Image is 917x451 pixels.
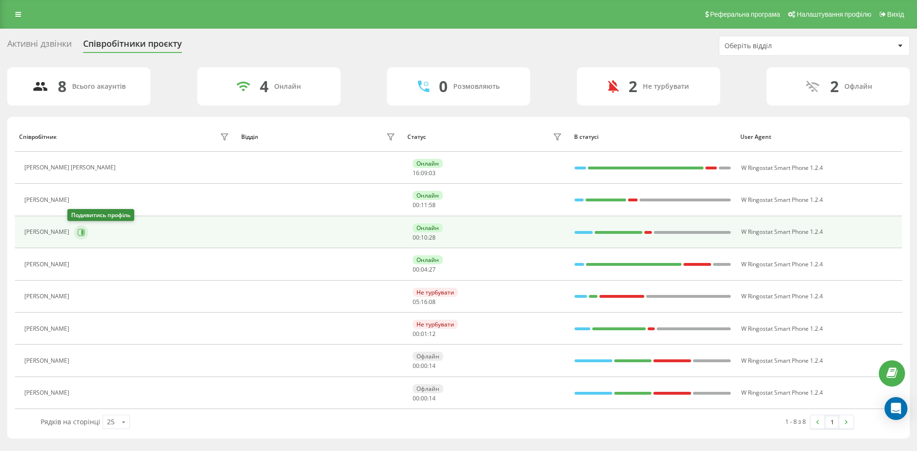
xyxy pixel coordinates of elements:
span: 00 [413,394,419,402]
div: 8 [58,77,66,95]
span: W Ringostat Smart Phone 1.2.4 [741,292,823,300]
span: 00 [413,233,419,241]
div: : : [413,395,436,402]
div: [PERSON_NAME] [24,229,72,235]
div: 2 [830,77,839,95]
span: 09 [421,169,427,177]
div: [PERSON_NAME] [24,293,72,300]
span: Рядків на сторінці [41,417,100,426]
div: 4 [260,77,268,95]
div: 0 [439,77,448,95]
div: Активні дзвінки [7,39,72,53]
span: 05 [413,298,419,306]
div: 2 [629,77,637,95]
span: 01 [421,330,427,338]
div: Open Intercom Messenger [885,397,907,420]
div: Відділ [241,134,258,140]
span: 00 [421,394,427,402]
span: 00 [413,330,419,338]
span: 28 [429,233,436,241]
div: [PERSON_NAME] [PERSON_NAME] [24,164,118,171]
span: 03 [429,169,436,177]
div: [PERSON_NAME] [24,389,72,396]
span: Реферальна програма [710,10,780,18]
div: Подивитись профіль [67,209,134,221]
span: 10 [421,233,427,241]
div: [PERSON_NAME] [24,261,72,268]
div: [PERSON_NAME] [24,357,72,364]
span: 16 [413,169,419,177]
div: : : [413,266,436,273]
span: W Ringostat Smart Phone 1.2.4 [741,357,823,365]
span: W Ringostat Smart Phone 1.2.4 [741,228,823,236]
span: 16 [421,298,427,306]
span: 00 [413,201,419,209]
div: 1 - 8 з 8 [785,417,806,426]
span: 27 [429,265,436,273]
div: : : [413,202,436,209]
a: 1 [825,415,839,429]
div: Оберіть відділ [725,42,839,50]
div: Офлайн [844,83,872,91]
span: 00 [413,362,419,370]
div: Співробітник [19,134,57,140]
div: Розмовляють [453,83,500,91]
span: 00 [413,265,419,273]
div: Онлайн [413,159,443,168]
div: [PERSON_NAME] [24,325,72,332]
div: : : [413,363,436,369]
span: Вихід [887,10,904,18]
div: User Agent [740,134,898,140]
span: W Ringostat Smart Phone 1.2.4 [741,196,823,204]
span: W Ringostat Smart Phone 1.2.4 [741,164,823,172]
div: : : [413,299,436,305]
div: 25 [107,417,115,427]
div: : : [413,170,436,177]
span: 11 [421,201,427,209]
span: Налаштування профілю [797,10,871,18]
div: Онлайн [413,223,443,232]
div: [PERSON_NAME] [24,197,72,203]
span: W Ringostat Smart Phone 1.2.4 [741,260,823,268]
div: : : [413,234,436,241]
span: 04 [421,265,427,273]
span: W Ringostat Smart Phone 1.2.4 [741,388,823,397]
div: Онлайн [274,83,301,91]
span: 14 [429,362,436,370]
span: 00 [421,362,427,370]
div: Не турбувати [413,288,458,297]
span: 58 [429,201,436,209]
span: 14 [429,394,436,402]
div: Всього акаунтів [72,83,126,91]
div: Онлайн [413,191,443,200]
span: 12 [429,330,436,338]
div: Офлайн [413,384,443,393]
div: Співробітники проєкту [83,39,182,53]
div: Онлайн [413,255,443,264]
span: W Ringostat Smart Phone 1.2.4 [741,325,823,333]
div: Офлайн [413,352,443,361]
div: В статусі [574,134,732,140]
div: Не турбувати [413,320,458,329]
div: Не турбувати [643,83,689,91]
span: 08 [429,298,436,306]
div: : : [413,331,436,337]
div: Статус [407,134,426,140]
